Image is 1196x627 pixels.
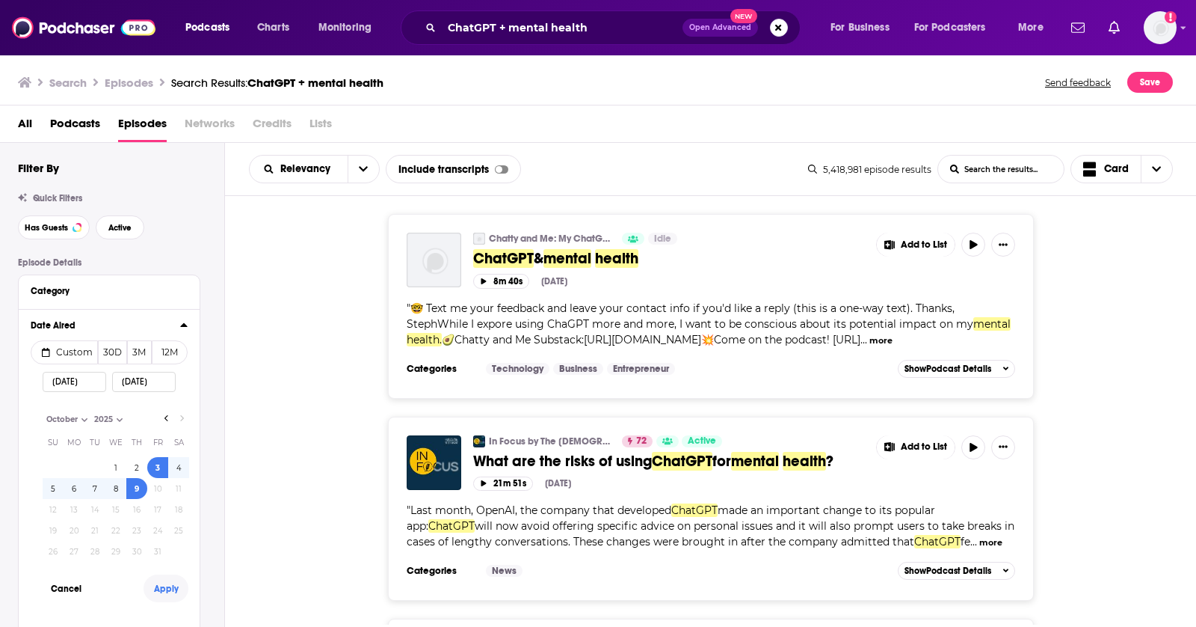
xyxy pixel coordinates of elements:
[31,281,188,300] button: Category
[147,541,168,562] button: 31
[473,249,534,268] span: ChatGPT
[84,478,105,499] button: 7
[671,504,718,517] span: ChatGPT
[126,541,147,562] button: 30
[407,363,474,375] h3: Categories
[1070,155,1174,183] button: Choose View
[473,249,866,268] a: ChatGPT&mentalhealth
[309,111,332,142] span: Lists
[64,520,84,541] button: 20
[914,535,961,548] span: ChatGPT
[607,363,675,375] a: Entrepreneur
[105,457,126,478] button: 1
[147,478,168,499] button: 10
[127,340,152,364] button: 3M
[175,16,249,40] button: open menu
[50,111,100,142] a: Podcasts
[1065,15,1091,40] a: Show notifications dropdown
[904,566,991,576] span: Show Podcast Details
[595,249,638,268] span: health
[64,541,84,562] button: 27
[541,276,567,287] div: [DATE]
[682,19,758,37] button: Open AdvancedNew
[407,233,461,287] a: ChatGPT & mental health
[49,76,87,90] h3: Search
[410,504,671,517] span: Last month, OpenAI, the company that developed
[1165,11,1177,23] svg: Add a profile image
[18,111,32,142] a: All
[652,452,712,471] span: ChatGPT
[534,249,543,268] span: &
[877,233,955,257] button: Show More Button
[105,478,126,499] button: 8
[105,427,126,457] th: Wednesday
[31,320,170,331] div: Date Aired
[43,478,64,499] button: 5
[31,316,180,334] button: Date Aired
[473,452,866,471] a: What are the risks of usingChatGPTformentalhealth?
[783,452,826,471] span: health
[473,452,652,471] span: What are the risks of using
[126,499,147,520] button: 16
[247,16,298,40] a: Charts
[970,535,977,548] span: ...
[64,427,84,457] th: Monday
[961,535,970,548] span: fe
[56,346,93,358] span: Custom
[428,519,475,533] span: ChatGPT
[105,541,126,562] button: 29
[712,452,731,471] span: for
[43,520,64,541] button: 19
[31,286,178,296] div: Category
[1103,15,1126,40] a: Show notifications dropdown
[407,333,442,346] span: health.
[553,363,603,375] a: Business
[991,435,1015,459] button: Show More Button
[877,435,955,459] button: Show More Button
[415,10,815,45] div: Search podcasts, credits, & more...
[12,13,155,42] img: Podchaser - Follow, Share and Rate Podcasts
[105,76,153,90] h3: Episodes
[1041,72,1115,93] button: Send feedback
[168,520,189,541] button: 25
[318,17,372,38] span: Monitoring
[147,457,168,478] button: 3
[407,302,1011,346] span: "
[126,427,147,457] th: Thursday
[1144,11,1177,44] img: User Profile
[18,161,59,175] h2: Filter By
[168,427,189,457] th: Saturday
[1018,17,1044,38] span: More
[830,17,890,38] span: For Business
[473,233,485,245] img: Chatty and Me: My ChatGPT Exploration
[973,317,1011,331] span: mental
[118,111,167,142] a: Episodes
[914,17,986,38] span: For Podcasters
[473,435,485,447] img: In Focus by The Hindu
[18,215,90,239] button: Has Guests
[108,224,132,232] span: Active
[253,111,292,142] span: Credits
[84,499,105,520] button: 14
[96,215,144,239] button: Active
[84,427,105,457] th: Tuesday
[473,477,533,491] button: 21m 51s
[112,372,176,392] input: End Date
[1144,11,1177,44] span: Logged in as jacruz
[689,24,751,31] span: Open Advanced
[308,16,391,40] button: open menu
[904,364,991,374] span: Show Podcast Details
[545,478,571,489] div: [DATE]
[126,478,147,499] button: 9
[64,478,84,499] button: 6
[159,411,174,426] button: Go to previous month
[648,233,677,245] a: Idle
[257,17,289,38] span: Charts
[442,333,860,346] span: 🥑Chatty and Me Substack:[URL][DOMAIN_NAME]💥Come on the podcast! [URL]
